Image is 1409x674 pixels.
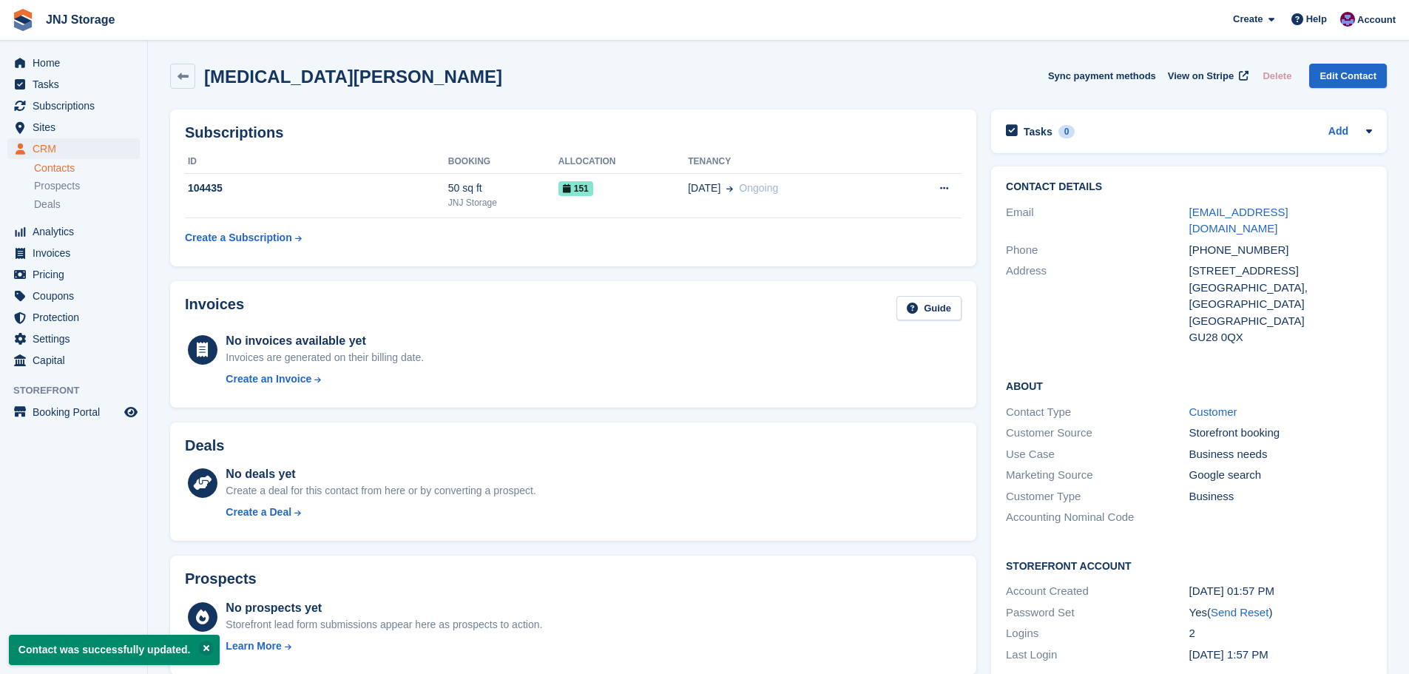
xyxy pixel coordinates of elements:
[1189,280,1372,313] div: [GEOGRAPHIC_DATA], [GEOGRAPHIC_DATA]
[1006,558,1372,573] h2: Storefront Account
[33,286,121,306] span: Coupons
[1058,125,1075,138] div: 0
[226,638,542,654] a: Learn More
[9,635,220,665] p: Contact was successfully updated.
[226,371,424,387] a: Create an Invoice
[1189,405,1237,418] a: Customer
[1306,12,1327,27] span: Help
[185,437,224,454] h2: Deals
[33,117,121,138] span: Sites
[34,161,140,175] a: Contacts
[1189,206,1288,235] a: [EMAIL_ADDRESS][DOMAIN_NAME]
[1048,64,1156,88] button: Sync payment methods
[1168,69,1234,84] span: View on Stripe
[33,138,121,159] span: CRM
[1233,12,1263,27] span: Create
[1189,242,1372,259] div: [PHONE_NUMBER]
[226,371,311,387] div: Create an Invoice
[33,74,121,95] span: Tasks
[34,197,140,212] a: Deals
[688,181,720,196] span: [DATE]
[739,182,778,194] span: Ongoing
[7,53,140,73] a: menu
[7,138,140,159] a: menu
[448,150,558,174] th: Booking
[688,150,891,174] th: Tenancy
[1006,625,1189,642] div: Logins
[1006,204,1189,237] div: Email
[558,150,688,174] th: Allocation
[7,243,140,263] a: menu
[204,67,502,87] h2: [MEDICAL_DATA][PERSON_NAME]
[226,505,291,520] div: Create a Deal
[1189,425,1372,442] div: Storefront booking
[226,332,424,350] div: No invoices available yet
[1162,64,1251,88] a: View on Stripe
[226,617,542,633] div: Storefront lead form submissions appear here as prospects to action.
[185,224,302,252] a: Create a Subscription
[122,403,140,421] a: Preview store
[1006,509,1189,526] div: Accounting Nominal Code
[34,198,61,212] span: Deals
[185,181,448,196] div: 104435
[1006,181,1372,193] h2: Contact Details
[7,221,140,242] a: menu
[226,350,424,365] div: Invoices are generated on their billing date.
[226,599,542,617] div: No prospects yet
[7,286,140,306] a: menu
[33,307,121,328] span: Protection
[1006,425,1189,442] div: Customer Source
[448,181,558,196] div: 50 sq ft
[558,181,593,196] span: 151
[34,179,80,193] span: Prospects
[185,230,292,246] div: Create a Subscription
[33,95,121,116] span: Subscriptions
[185,150,448,174] th: ID
[1189,329,1372,346] div: GU28 0QX
[1189,467,1372,484] div: Google search
[1006,263,1189,346] div: Address
[1189,263,1372,280] div: [STREET_ADDRESS]
[448,196,558,209] div: JNJ Storage
[226,465,535,483] div: No deals yet
[7,264,140,285] a: menu
[1189,446,1372,463] div: Business needs
[1189,583,1372,600] div: [DATE] 01:57 PM
[33,221,121,242] span: Analytics
[1328,124,1348,141] a: Add
[1211,606,1268,619] a: Send Reset
[33,350,121,371] span: Capital
[1006,242,1189,259] div: Phone
[1189,604,1372,621] div: Yes
[1006,378,1372,393] h2: About
[896,296,962,320] a: Guide
[1006,404,1189,421] div: Contact Type
[1207,606,1272,619] span: ( )
[7,307,140,328] a: menu
[185,296,244,320] h2: Invoices
[1189,313,1372,330] div: [GEOGRAPHIC_DATA]
[1340,12,1355,27] img: Jonathan Scrase
[1357,13,1396,27] span: Account
[40,7,121,32] a: JNJ Storage
[1006,488,1189,505] div: Customer Type
[34,178,140,194] a: Prospects
[226,505,535,520] a: Create a Deal
[33,243,121,263] span: Invoices
[1006,467,1189,484] div: Marketing Source
[226,638,281,654] div: Learn More
[1309,64,1387,88] a: Edit Contact
[7,402,140,422] a: menu
[33,328,121,349] span: Settings
[185,570,257,587] h2: Prospects
[12,9,34,31] img: stora-icon-8386f47178a22dfd0bd8f6a31ec36ba5ce8667c1dd55bd0f319d3a0aa187defe.svg
[1024,125,1052,138] h2: Tasks
[33,53,121,73] span: Home
[1189,488,1372,505] div: Business
[1189,625,1372,642] div: 2
[7,350,140,371] a: menu
[1006,583,1189,600] div: Account Created
[1006,647,1189,664] div: Last Login
[226,483,535,499] div: Create a deal for this contact from here or by converting a prospect.
[1006,604,1189,621] div: Password Set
